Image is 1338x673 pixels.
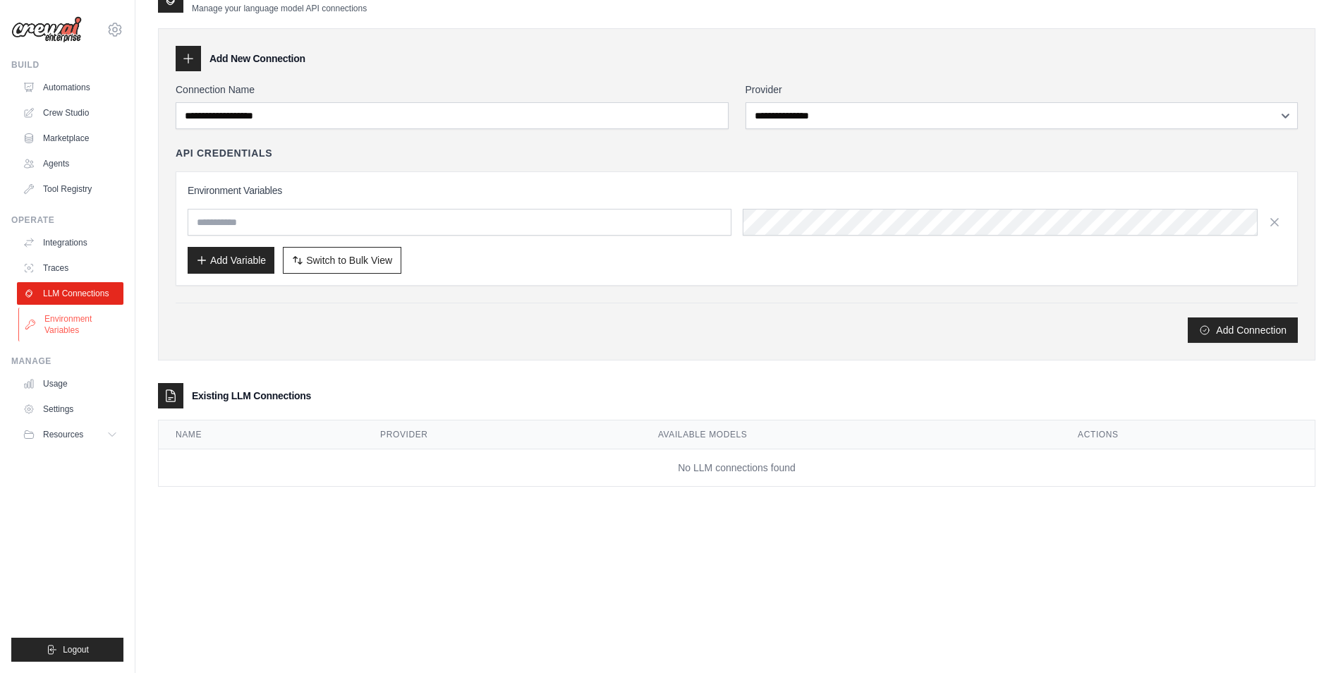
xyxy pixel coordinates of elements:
a: Traces [17,257,123,279]
button: Switch to Bulk View [283,247,401,274]
label: Connection Name [176,83,729,97]
th: Available Models [641,420,1061,449]
h3: Environment Variables [188,183,1286,198]
button: Add Connection [1188,317,1298,343]
span: Switch to Bulk View [306,253,392,267]
h3: Add New Connection [209,51,305,66]
span: Logout [63,644,89,655]
a: LLM Connections [17,282,123,305]
a: Agents [17,152,123,175]
a: Usage [17,372,123,395]
label: Provider [746,83,1299,97]
div: Manage [11,356,123,367]
a: Marketplace [17,127,123,150]
button: Logout [11,638,123,662]
a: Automations [17,76,123,99]
span: Resources [43,429,83,440]
a: Settings [17,398,123,420]
td: No LLM connections found [159,449,1315,487]
button: Resources [17,423,123,446]
button: Add Variable [188,247,274,274]
div: Operate [11,214,123,226]
h4: API Credentials [176,146,272,160]
div: Build [11,59,123,71]
img: Logo [11,16,82,43]
th: Name [159,420,363,449]
a: Integrations [17,231,123,254]
th: Provider [363,420,641,449]
a: Tool Registry [17,178,123,200]
th: Actions [1061,420,1315,449]
a: Environment Variables [18,308,125,341]
p: Manage your language model API connections [192,3,367,14]
a: Crew Studio [17,102,123,124]
h3: Existing LLM Connections [192,389,311,403]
